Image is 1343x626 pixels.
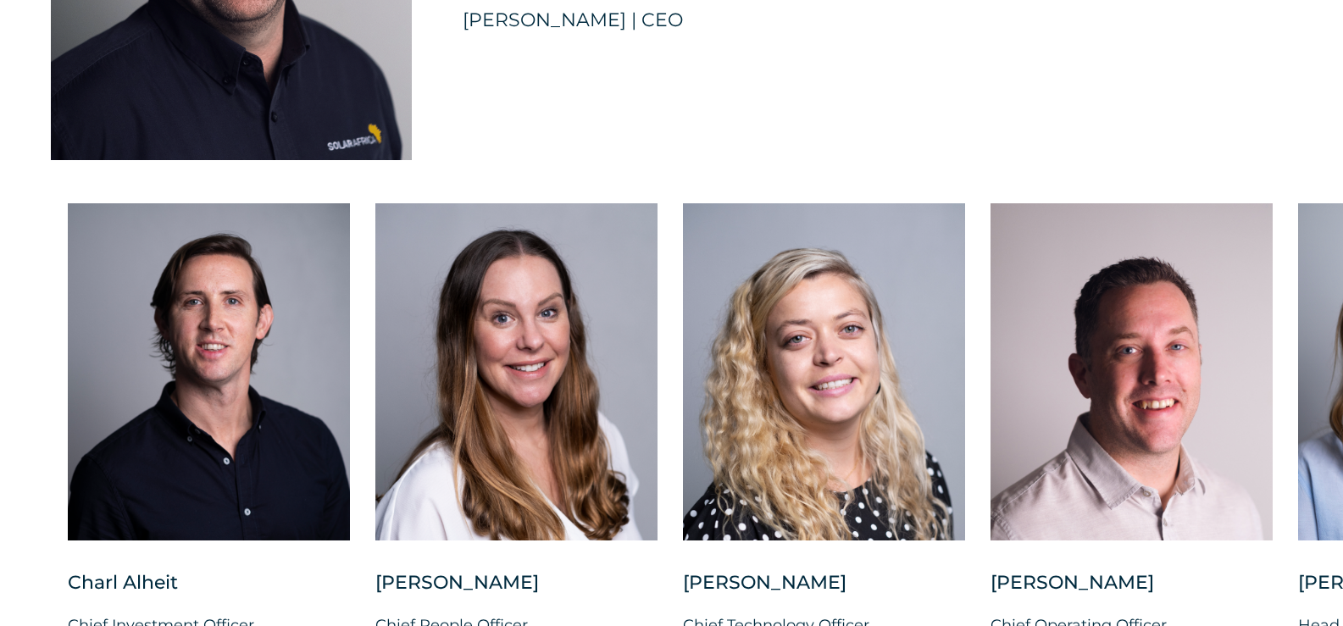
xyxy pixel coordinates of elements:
h5: [PERSON_NAME] | CEO [463,9,683,31]
div: [PERSON_NAME] [991,570,1273,612]
div: [PERSON_NAME] [375,570,658,612]
div: Charl Alheit [68,570,350,612]
div: [PERSON_NAME] [683,570,965,612]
